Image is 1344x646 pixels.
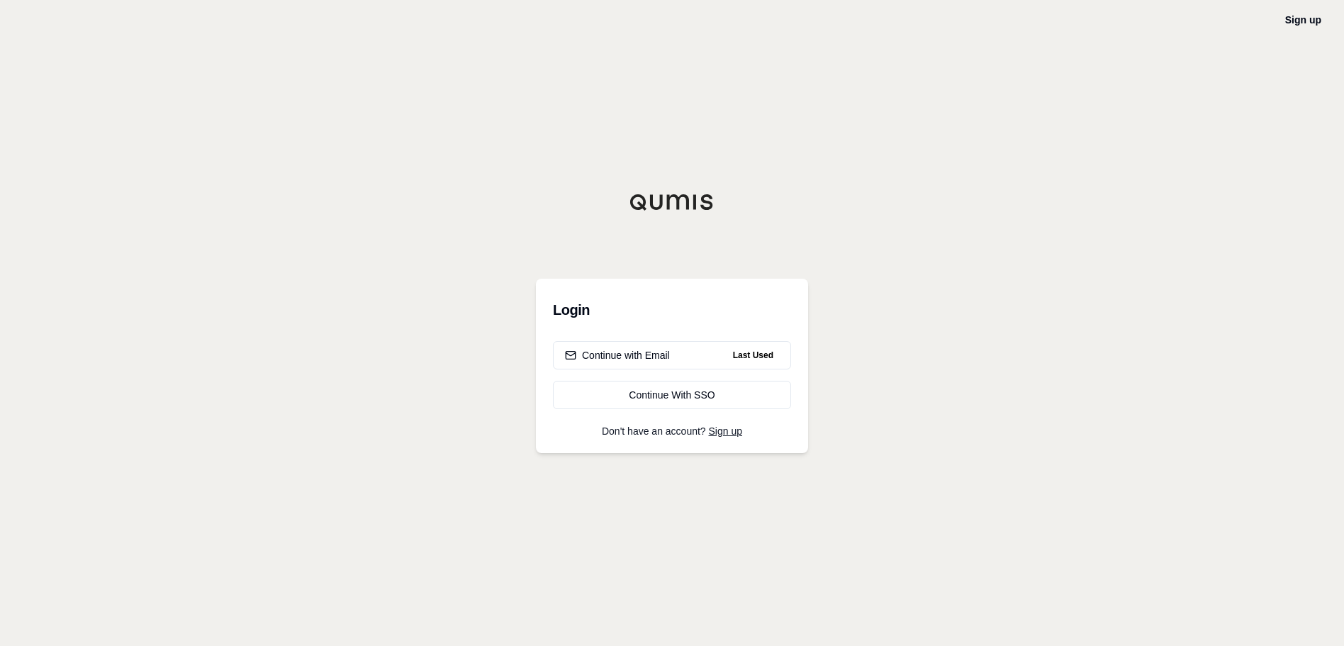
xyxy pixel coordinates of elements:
[553,341,791,369] button: Continue with EmailLast Used
[565,388,779,402] div: Continue With SSO
[727,347,779,364] span: Last Used
[553,296,791,324] h3: Login
[553,426,791,436] p: Don't have an account?
[565,348,670,362] div: Continue with Email
[1285,14,1321,26] a: Sign up
[709,425,742,437] a: Sign up
[629,194,715,211] img: Qumis
[553,381,791,409] a: Continue With SSO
